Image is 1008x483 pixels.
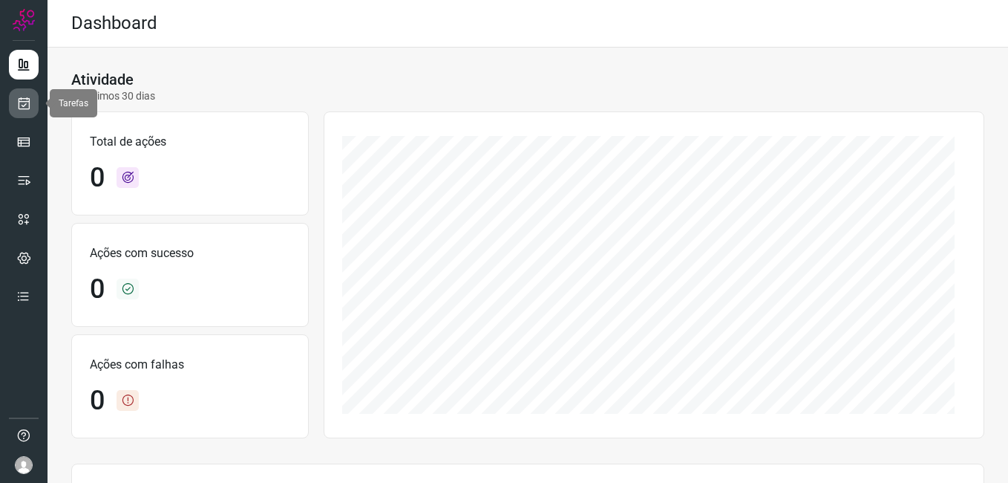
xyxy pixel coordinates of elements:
[90,162,105,194] h1: 0
[90,356,290,374] p: Ações com falhas
[71,71,134,88] h3: Atividade
[59,98,88,108] span: Tarefas
[90,385,105,417] h1: 0
[71,13,157,34] h2: Dashboard
[90,273,105,305] h1: 0
[15,456,33,474] img: avatar-user-boy.jpg
[90,133,290,151] p: Total de ações
[90,244,290,262] p: Ações com sucesso
[13,9,35,31] img: Logo
[71,88,155,104] p: Últimos 30 dias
